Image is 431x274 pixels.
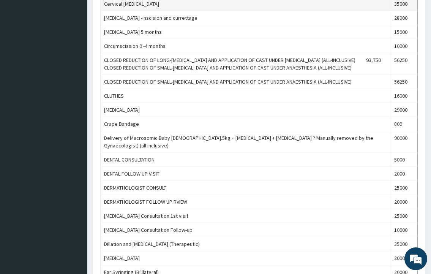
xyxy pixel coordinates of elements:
[4,188,145,215] textarea: Type your message and hit 'Enter'
[391,195,418,209] td: 20000
[101,11,391,25] td: [MEDICAL_DATA] -inscision and currettage
[391,237,418,251] td: 35000
[391,75,418,89] td: 56250
[391,11,418,25] td: 28000
[391,251,418,265] td: 2000
[391,131,418,153] td: 90000
[391,53,418,75] td: 56250
[125,4,143,22] div: Minimize live chat window
[101,223,391,237] td: [MEDICAL_DATA] Consultation Follow-up
[391,39,418,53] td: 10000
[101,195,391,209] td: DERMATHOLOGIST FOLLOW UP RVIEW
[101,167,391,181] td: DENTAL FOLLOW UP VISIT
[391,181,418,195] td: 25000
[101,89,391,103] td: CLUTHES
[391,117,418,131] td: 800
[101,25,391,39] td: [MEDICAL_DATA] 5 months
[391,167,418,181] td: 2000
[101,39,391,53] td: Circumscission 0 -4 months
[39,43,128,52] div: Chat with us now
[101,181,391,195] td: DERMATHOLOGIST CONSULT
[101,153,391,167] td: DENTAL CONSULTATION
[14,38,31,57] img: d_794563401_company_1708531726252_794563401
[391,25,418,39] td: 15000
[101,117,391,131] td: Crape Bandage
[101,103,391,117] td: [MEDICAL_DATA]
[391,103,418,117] td: 29000
[101,131,391,153] td: Delivery of Macrosomic Baby [DEMOGRAPHIC_DATA].5kg + [MEDICAL_DATA] + [MEDICAL_DATA] ? Manually r...
[391,209,418,223] td: 25000
[101,53,391,75] td: CLOSED REDUCTION OF LONG-[MEDICAL_DATA] AND APPLICATION OF CAST UNDER [MEDICAL_DATA] (ALL-INCLUSI...
[101,251,391,265] td: [MEDICAL_DATA]
[391,89,418,103] td: 16000
[101,237,391,251] td: Dillation and [MEDICAL_DATA] (Therapeutic)
[101,75,391,89] td: CLOSED REDUCTION OF SMALL-[MEDICAL_DATA] AND APPLICATION OF CAST UNDER ANAESTHESIA (ALL-INCLUSIVE)
[44,86,105,163] span: We're online!
[101,209,391,223] td: [MEDICAL_DATA] Consultation 1st visit
[391,223,418,237] td: 10000
[391,153,418,167] td: 5000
